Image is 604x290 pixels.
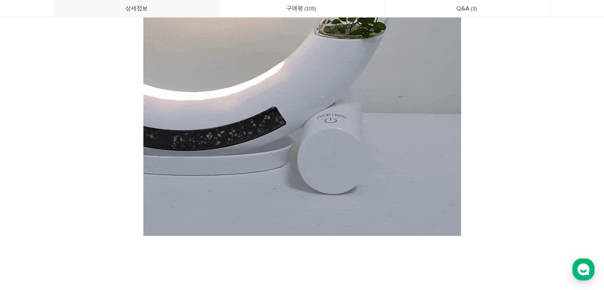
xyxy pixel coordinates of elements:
[52,224,102,244] a: 대화
[123,236,132,242] span: 설정
[73,236,82,243] span: 대화
[2,224,52,244] a: 홈
[469,4,478,13] span: 3
[25,236,30,242] span: 홈
[303,4,317,13] span: 105
[102,224,152,244] a: 설정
